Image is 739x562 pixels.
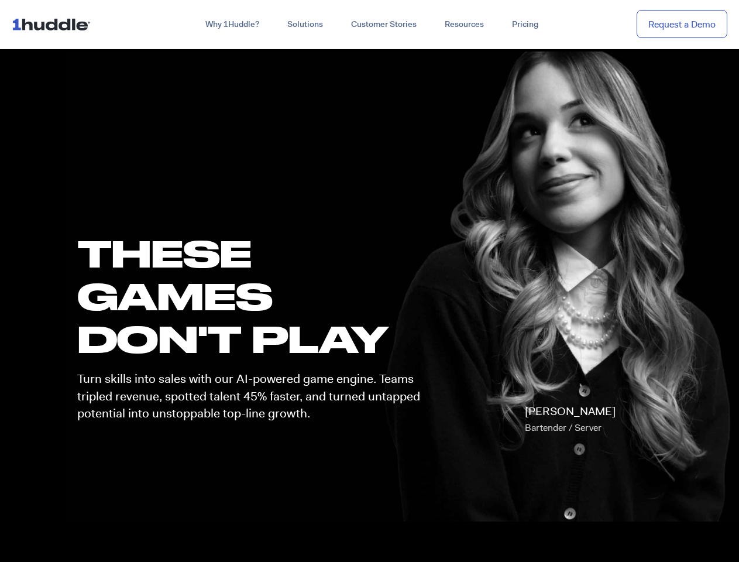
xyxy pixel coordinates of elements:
span: Bartender / Server [525,421,601,434]
img: ... [12,13,95,35]
a: Pricing [498,14,552,35]
a: Why 1Huddle? [191,14,273,35]
a: Request a Demo [637,10,727,39]
p: [PERSON_NAME] [525,403,616,436]
h1: these GAMES DON'T PLAY [77,232,431,361]
a: Resources [431,14,498,35]
a: Solutions [273,14,337,35]
a: Customer Stories [337,14,431,35]
p: Turn skills into sales with our AI-powered game engine. Teams tripled revenue, spotted talent 45%... [77,371,431,422]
